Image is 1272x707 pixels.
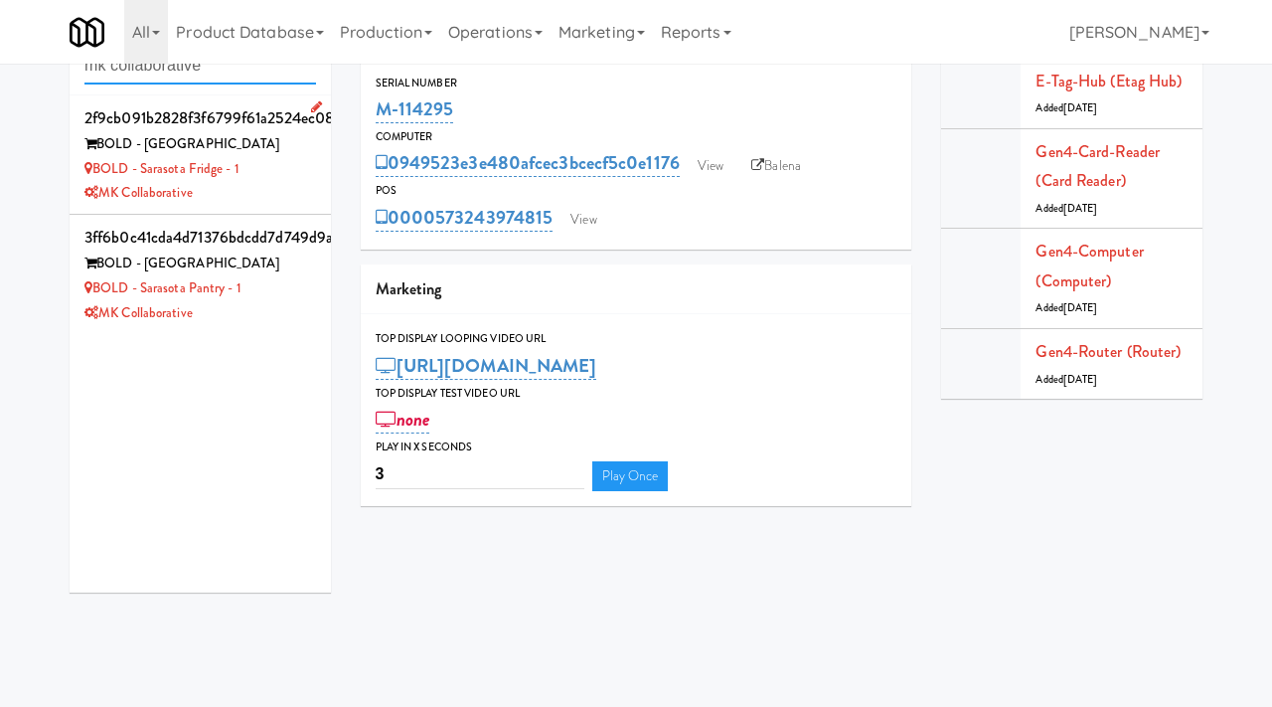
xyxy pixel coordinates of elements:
[84,183,193,202] a: MK Collaborative
[1035,100,1097,115] span: Added
[70,95,331,215] li: 2f9cb091b2828f3f6799f61a2524ec08BOLD - [GEOGRAPHIC_DATA] BOLD - Sarasota Fridge - 1MK Collaborative
[84,278,241,297] a: BOLD - Sarasota Pantry - 1
[376,277,442,300] span: Marketing
[1035,300,1097,315] span: Added
[376,438,897,457] div: Play in X seconds
[1063,372,1098,387] span: [DATE]
[70,15,104,50] img: Micromart
[1035,372,1097,387] span: Added
[1063,300,1098,315] span: [DATE]
[376,181,897,201] div: POS
[70,215,331,333] li: 3ff6b0c41cda4d71376bdcdd7d749d9aBOLD - [GEOGRAPHIC_DATA] BOLD - Sarasota Pantry - 1MK Collaborative
[376,329,897,349] div: Top Display Looping Video Url
[1035,240,1143,292] a: Gen4-computer (Computer)
[84,132,316,157] div: BOLD - [GEOGRAPHIC_DATA]
[1063,100,1098,115] span: [DATE]
[376,95,454,123] a: M-114295
[376,127,897,147] div: Computer
[84,223,316,253] div: 3ff6b0c41cda4d71376bdcdd7d749d9a
[84,103,316,133] div: 2f9cb091b2828f3f6799f61a2524ec08
[1035,201,1097,216] span: Added
[688,151,733,181] a: View
[592,461,669,491] a: Play Once
[376,204,554,232] a: 0000573243974815
[376,149,680,177] a: 0949523e3e480afcec3bcecf5c0e1176
[1035,140,1160,193] a: Gen4-card-reader (Card Reader)
[376,406,430,434] a: none
[376,74,897,93] div: Serial Number
[376,352,597,380] a: [URL][DOMAIN_NAME]
[1035,340,1181,363] a: Gen4-router (Router)
[84,48,316,85] input: Search cabinets
[376,384,897,404] div: Top Display Test Video Url
[741,151,811,181] a: Balena
[84,303,193,322] a: MK Collaborative
[84,159,239,178] a: BOLD - Sarasota Fridge - 1
[1035,70,1182,92] a: E-tag-hub (Etag Hub)
[1063,201,1098,216] span: [DATE]
[84,252,316,276] div: BOLD - [GEOGRAPHIC_DATA]
[560,205,606,235] a: View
